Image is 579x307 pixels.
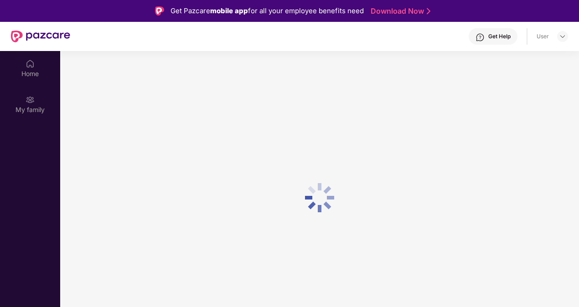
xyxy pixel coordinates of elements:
div: Get Pazcare for all your employee benefits need [171,5,364,16]
img: Stroke [427,6,430,16]
img: svg+xml;base64,PHN2ZyBpZD0iSG9tZSIgeG1sbnM9Imh0dHA6Ly93d3cudzMub3JnLzIwMDAvc3ZnIiB3aWR0aD0iMjAiIG... [26,59,35,68]
strong: mobile app [210,6,248,15]
img: svg+xml;base64,PHN2ZyBpZD0iSGVscC0zMngzMiIgeG1sbnM9Imh0dHA6Ly93d3cudzMub3JnLzIwMDAvc3ZnIiB3aWR0aD... [476,33,485,42]
div: Get Help [488,33,511,40]
img: svg+xml;base64,PHN2ZyB3aWR0aD0iMjAiIGhlaWdodD0iMjAiIHZpZXdCb3g9IjAgMCAyMCAyMCIgZmlsbD0ibm9uZSIgeG... [26,95,35,104]
a: Download Now [371,6,428,16]
img: Logo [155,6,164,15]
div: User [537,33,549,40]
img: New Pazcare Logo [11,31,70,42]
img: svg+xml;base64,PHN2ZyBpZD0iRHJvcGRvd24tMzJ4MzIiIHhtbG5zPSJodHRwOi8vd3d3LnczLm9yZy8yMDAwL3N2ZyIgd2... [559,33,566,40]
